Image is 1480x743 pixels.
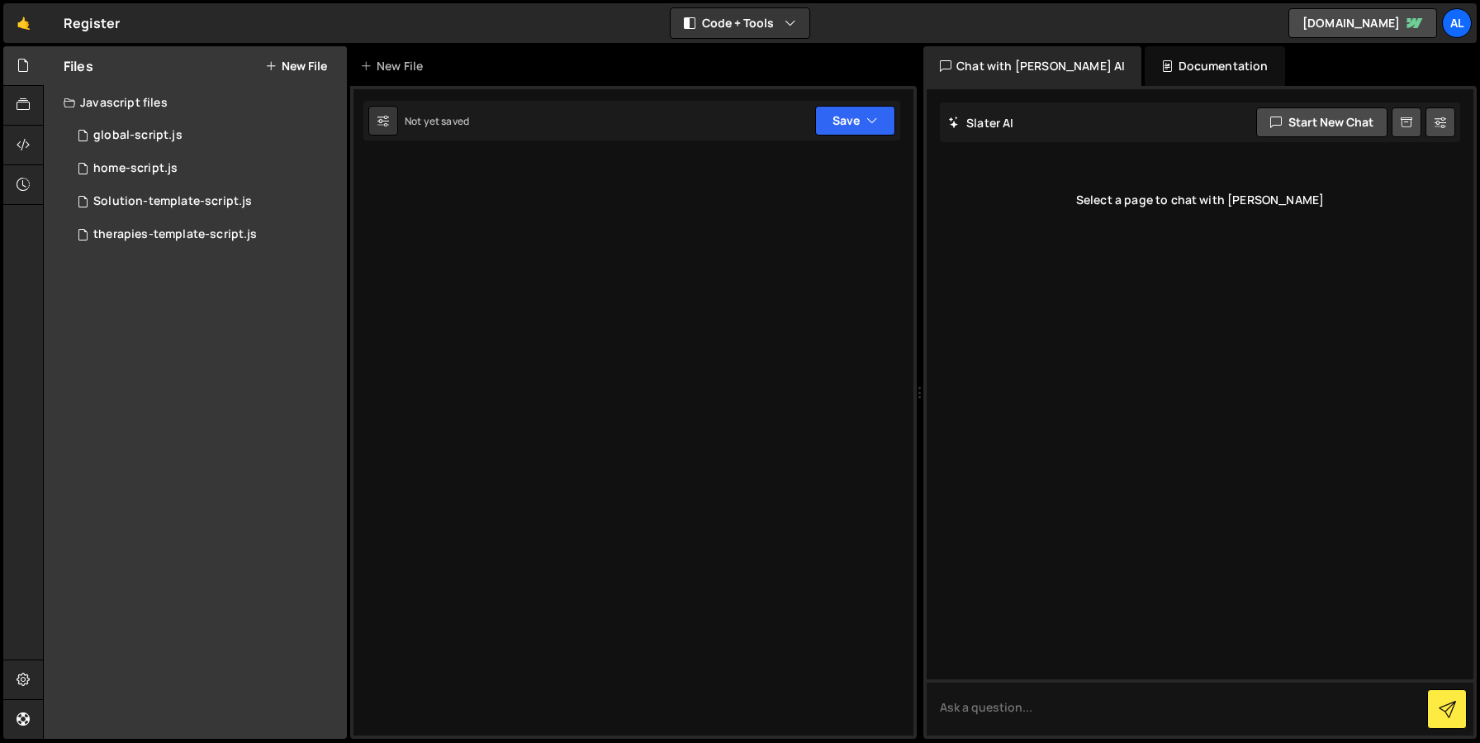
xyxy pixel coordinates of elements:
h2: Files [64,57,93,75]
a: 🤙 [3,3,44,43]
div: Solution-template-script.js [93,194,252,209]
div: 16219/46881.js [64,218,347,251]
button: Save [815,106,895,136]
div: global-script.js [93,128,183,143]
div: therapies-template-script.js [93,227,257,242]
div: 16219/43700.js [64,152,347,185]
button: New File [265,60,327,73]
div: Not yet saved [405,114,469,128]
div: Chat with [PERSON_NAME] AI [923,46,1141,86]
a: Al [1442,8,1472,38]
div: Javascript files [44,86,347,119]
div: home-script.js [93,161,178,176]
div: 16219/43678.js [64,119,347,152]
div: Documentation [1145,46,1284,86]
div: Register [64,13,120,33]
button: Code + Tools [671,8,809,38]
a: [DOMAIN_NAME] [1288,8,1437,38]
button: Start new chat [1256,107,1387,137]
h2: Slater AI [948,115,1014,131]
div: New File [360,58,429,74]
div: 16219/44121.js [64,185,347,218]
